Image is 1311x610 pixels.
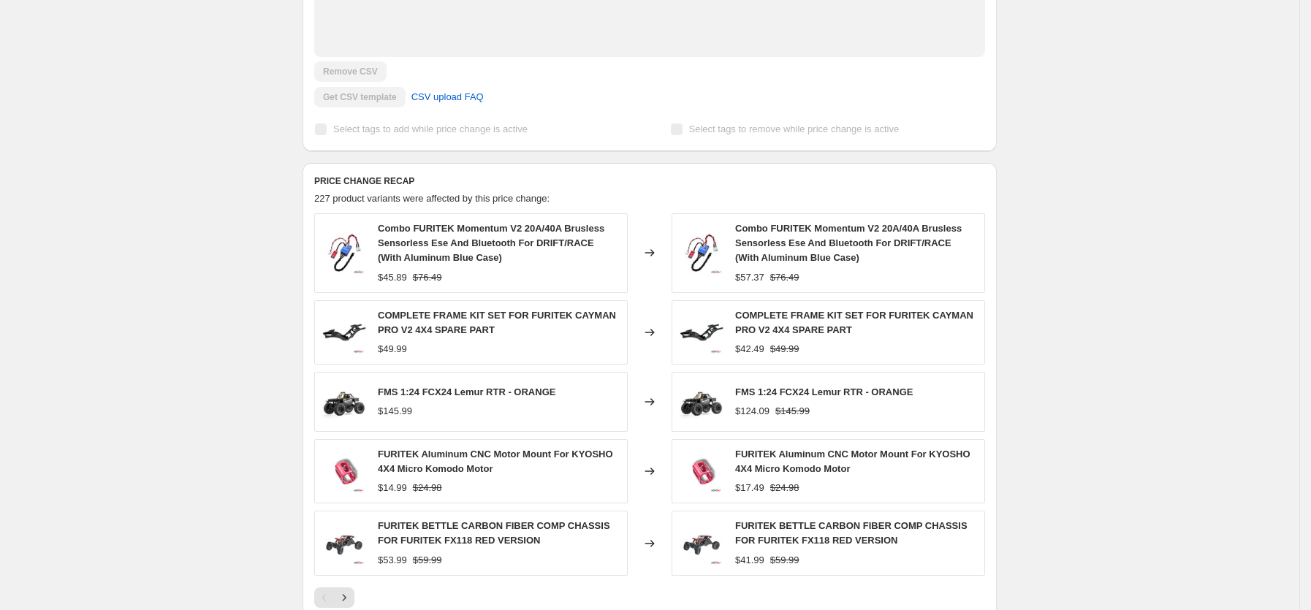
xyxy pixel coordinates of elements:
[680,449,723,493] img: FUR-2120b_600x600_6675e10b-07bd-4e3d-b08c-499786198d85_80x.webp
[689,123,900,134] span: Select tags to remove while price change is active
[322,380,366,424] img: 1-_13_1_800x_1df35b50-8686-4ed8-8faf-43a4a235d95a_80x.webp
[770,481,799,495] strike: $24.98
[775,404,810,419] strike: $145.99
[378,223,604,263] span: Combo FURITEK Momentum V2 20A/40A Brusless Sensorless Ese And Bluetooth For DRIFT/RACE (With Alum...
[413,481,442,495] strike: $24.98
[322,522,366,565] img: 2_600x600_crop_center_f0168e9c-657a-4d7e-8e8c-6cc849a34965_80x.webp
[378,270,407,285] div: $45.89
[378,520,610,546] span: FURITEK BETTLE CARBON FIBER COMP CHASSIS FOR FURITEK FX118 RED VERSION
[378,449,613,474] span: FURITEK Aluminum CNC Motor Mount For KYOSHO 4X4 Micro Komodo Motor
[735,386,913,397] span: FMS 1:24 FCX24 Lemur RTR - ORANGE
[735,404,769,419] div: $124.09
[334,587,354,608] button: Next
[735,310,973,335] span: COMPLETE FRAME KIT SET FOR FURITEK CAYMAN PRO V2 4X4 SPARE PART
[378,481,407,495] div: $14.99
[735,449,970,474] span: FURITEK Aluminum CNC Motor Mount For KYOSHO 4X4 Micro Komodo Motor
[403,85,493,109] a: CSV upload FAQ
[735,223,962,263] span: Combo FURITEK Momentum V2 20A/40A Brusless Sensorless Ese And Bluetooth For DRIFT/RACE (With Alum...
[735,553,764,568] div: $41.99
[333,123,528,134] span: Select tags to add while price change is active
[378,404,412,419] div: $145.99
[322,449,366,493] img: FUR-2120b_600x600_6675e10b-07bd-4e3d-b08c-499786198d85_80x.webp
[322,231,366,275] img: FUR-2168_600x600_4c398a70-3673-4b78-983c-ae3b9e592392_80x.webp
[770,553,799,568] strike: $59.99
[735,270,764,285] div: $57.37
[735,520,968,546] span: FURITEK BETTLE CARBON FIBER COMP CHASSIS FOR FURITEK FX118 RED VERSION
[735,342,764,357] div: $42.49
[680,380,723,424] img: 1-_13_1_800x_1df35b50-8686-4ed8-8faf-43a4a235d95a_80x.webp
[378,310,616,335] span: COMPLETE FRAME KIT SET FOR FURITEK CAYMAN PRO V2 4X4 SPARE PART
[770,270,799,285] strike: $76.49
[413,270,442,285] strike: $76.49
[680,231,723,275] img: FUR-2168_600x600_4c398a70-3673-4b78-983c-ae3b9e592392_80x.webp
[378,553,407,568] div: $53.99
[411,90,484,104] span: CSV upload FAQ
[322,310,366,354] img: 1_600x600_crop_center_64662e9e-3788-4fd2-b49d-75f9344a1fee_80x.webp
[378,342,407,357] div: $49.99
[413,553,442,568] strike: $59.99
[680,522,723,565] img: 2_600x600_crop_center_f0168e9c-657a-4d7e-8e8c-6cc849a34965_80x.webp
[314,175,985,187] h6: PRICE CHANGE RECAP
[314,193,550,204] span: 227 product variants were affected by this price change:
[735,481,764,495] div: $17.49
[314,587,354,608] nav: Pagination
[770,342,799,357] strike: $49.99
[680,310,723,354] img: 1_600x600_crop_center_64662e9e-3788-4fd2-b49d-75f9344a1fee_80x.webp
[378,386,555,397] span: FMS 1:24 FCX24 Lemur RTR - ORANGE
